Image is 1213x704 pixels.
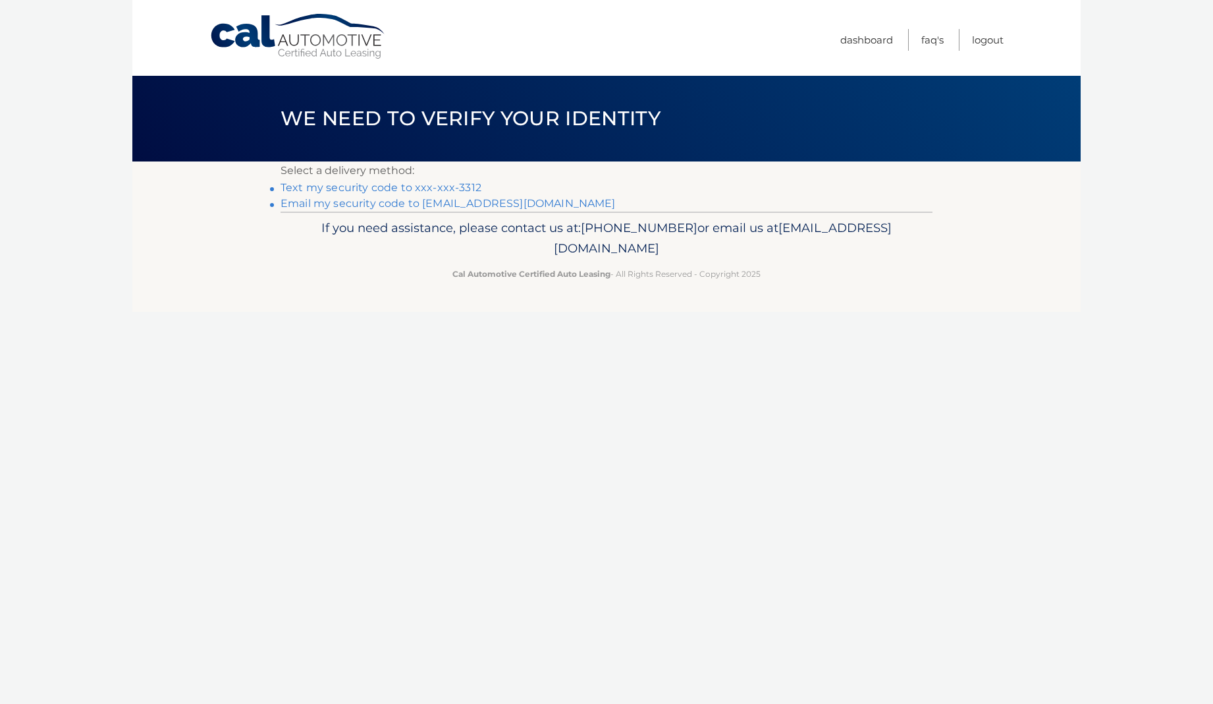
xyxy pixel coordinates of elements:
[281,181,481,194] a: Text my security code to xxx-xxx-3312
[289,218,924,260] p: If you need assistance, please contact us at: or email us at
[281,161,932,180] p: Select a delivery method:
[921,29,944,51] a: FAQ's
[581,220,697,235] span: [PHONE_NUMBER]
[281,106,660,131] span: We need to verify your identity
[452,269,610,279] strong: Cal Automotive Certified Auto Leasing
[209,13,387,60] a: Cal Automotive
[289,267,924,281] p: - All Rights Reserved - Copyright 2025
[281,197,616,210] a: Email my security code to [EMAIL_ADDRESS][DOMAIN_NAME]
[972,29,1004,51] a: Logout
[840,29,893,51] a: Dashboard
